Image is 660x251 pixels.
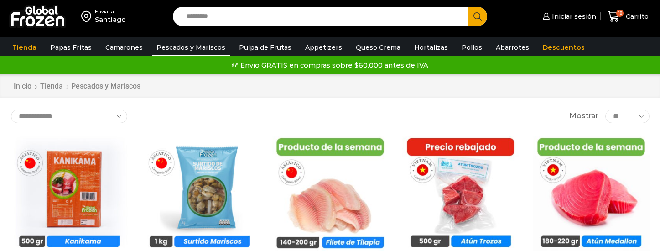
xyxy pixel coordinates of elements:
a: Descuentos [538,39,589,56]
a: Tienda [40,81,63,92]
h1: Pescados y Mariscos [71,82,140,90]
img: address-field-icon.svg [81,9,95,24]
span: Carrito [624,12,649,21]
a: Pulpa de Frutas [234,39,296,56]
a: Camarones [101,39,147,56]
span: Mostrar [569,111,598,121]
select: Pedido de la tienda [11,110,127,123]
a: Pescados y Mariscos [152,39,230,56]
a: Papas Fritas [46,39,96,56]
a: Inicio [13,81,32,92]
span: Iniciar sesión [550,12,596,21]
a: Pollos [457,39,487,56]
div: Enviar a [95,9,126,15]
a: Queso Crema [351,39,405,56]
button: Search button [468,7,487,26]
a: Iniciar sesión [540,7,596,26]
a: 18 Carrito [605,6,651,27]
a: Appetizers [301,39,347,56]
nav: Breadcrumb [13,81,140,92]
a: Tienda [8,39,41,56]
a: Hortalizas [410,39,452,56]
a: Abarrotes [491,39,534,56]
div: Santiago [95,15,126,24]
span: 18 [616,10,624,17]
